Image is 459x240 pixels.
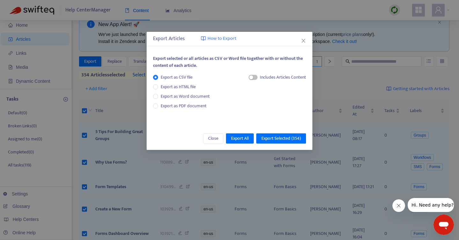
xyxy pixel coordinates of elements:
span: Export Selected ( 354 ) [261,135,301,142]
span: Export as PDF document [161,102,207,109]
iframe: Message from company [408,198,454,212]
span: close [301,38,306,43]
span: Export All [231,135,249,142]
span: Export as CSV file [158,74,195,81]
button: Export All [226,133,254,144]
div: Includes Articles Content [260,74,306,81]
button: Export Selected (354) [256,133,306,144]
div: Export Articles [153,35,306,43]
span: Close [208,135,218,142]
iframe: Button to launch messaging window [433,215,454,235]
img: image-link [201,36,206,41]
span: Export as HTML file [158,83,198,90]
span: Export selected or all articles as CSV or Word file together with or without the content of each ... [153,55,303,69]
button: Close [203,133,223,144]
a: How to Export [201,35,236,42]
span: Export as Word document [158,93,212,100]
span: How to Export [208,35,236,42]
button: Close [300,37,307,44]
iframe: Close message [392,199,405,212]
